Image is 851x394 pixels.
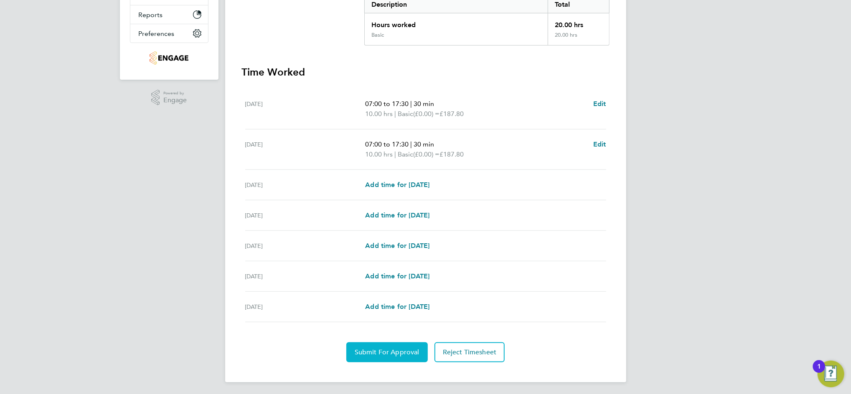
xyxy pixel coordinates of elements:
h3: Time Worked [242,66,610,79]
span: Add time for [DATE] [365,211,429,219]
a: Powered byEngage [151,90,187,106]
span: Add time for [DATE] [365,242,429,250]
span: Preferences [139,30,175,38]
div: 20.00 hrs [548,32,609,45]
span: 10.00 hrs [365,110,393,118]
span: Add time for [DATE] [365,272,429,280]
span: Basic [398,149,413,159]
button: Open Resource Center, 1 new notification [818,361,844,387]
span: Reject Timesheet [443,348,497,356]
div: [DATE] [245,271,366,281]
span: Reports [139,11,163,19]
span: Submit For Approval [355,348,419,356]
span: Add time for [DATE] [365,181,429,189]
span: Powered by [163,90,187,97]
div: 1 [817,366,821,377]
div: [DATE] [245,139,366,159]
img: thornbaker-logo-retina.png [150,51,188,65]
span: (£0.00) = [413,150,439,158]
span: 30 min [414,100,434,108]
a: Add time for [DATE] [365,271,429,281]
a: Edit [593,99,606,109]
div: Hours worked [365,13,548,32]
a: Add time for [DATE] [365,210,429,220]
div: [DATE] [245,210,366,220]
span: (£0.00) = [413,110,439,118]
div: 20.00 hrs [548,13,609,32]
span: | [410,140,412,148]
span: | [394,150,396,158]
span: 07:00 to 17:30 [365,100,409,108]
div: [DATE] [245,99,366,119]
span: | [410,100,412,108]
button: Reports [130,5,208,24]
a: Go to home page [130,51,208,65]
div: [DATE] [245,302,366,312]
span: 07:00 to 17:30 [365,140,409,148]
a: Add time for [DATE] [365,180,429,190]
span: Edit [593,140,606,148]
a: Add time for [DATE] [365,241,429,251]
button: Reject Timesheet [434,342,505,362]
span: £187.80 [439,110,464,118]
span: Basic [398,109,413,119]
a: Add time for [DATE] [365,302,429,312]
span: | [394,110,396,118]
span: Add time for [DATE] [365,303,429,311]
span: 10.00 hrs [365,150,393,158]
button: Submit For Approval [346,342,428,362]
div: [DATE] [245,241,366,251]
span: Engage [163,97,187,104]
span: 30 min [414,140,434,148]
div: [DATE] [245,180,366,190]
span: Edit [593,100,606,108]
button: Preferences [130,24,208,43]
a: Edit [593,139,606,149]
span: £187.80 [439,150,464,158]
div: Basic [371,32,384,38]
